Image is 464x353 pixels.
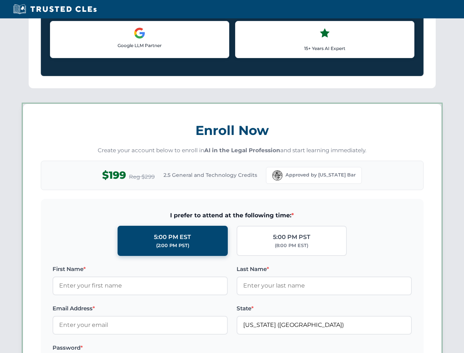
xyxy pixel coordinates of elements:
span: Approved by [US_STATE] Bar [285,171,356,179]
div: 5:00 PM PST [273,232,310,242]
input: Enter your first name [53,277,228,295]
input: Enter your last name [237,277,412,295]
h3: Enroll Now [41,119,424,142]
img: Florida Bar [272,170,283,181]
strong: AI in the Legal Profession [204,147,280,154]
p: Google LLM Partner [56,42,223,49]
span: I prefer to attend at the following time: [53,211,412,220]
label: First Name [53,265,228,274]
div: 5:00 PM EST [154,232,191,242]
label: Password [53,343,228,352]
label: Last Name [237,265,412,274]
label: Email Address [53,304,228,313]
input: Florida (FL) [237,316,412,334]
label: State [237,304,412,313]
span: 2.5 General and Technology Credits [163,171,257,179]
span: Reg $299 [129,172,155,181]
div: (8:00 PM EST) [275,242,308,249]
img: Trusted CLEs [11,4,99,15]
input: Enter your email [53,316,228,334]
p: 15+ Years AI Expert [241,45,408,52]
img: Google [134,27,145,39]
p: Create your account below to enroll in and start learning immediately. [41,146,424,155]
span: $199 [102,167,126,183]
div: (2:00 PM PST) [156,242,189,249]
